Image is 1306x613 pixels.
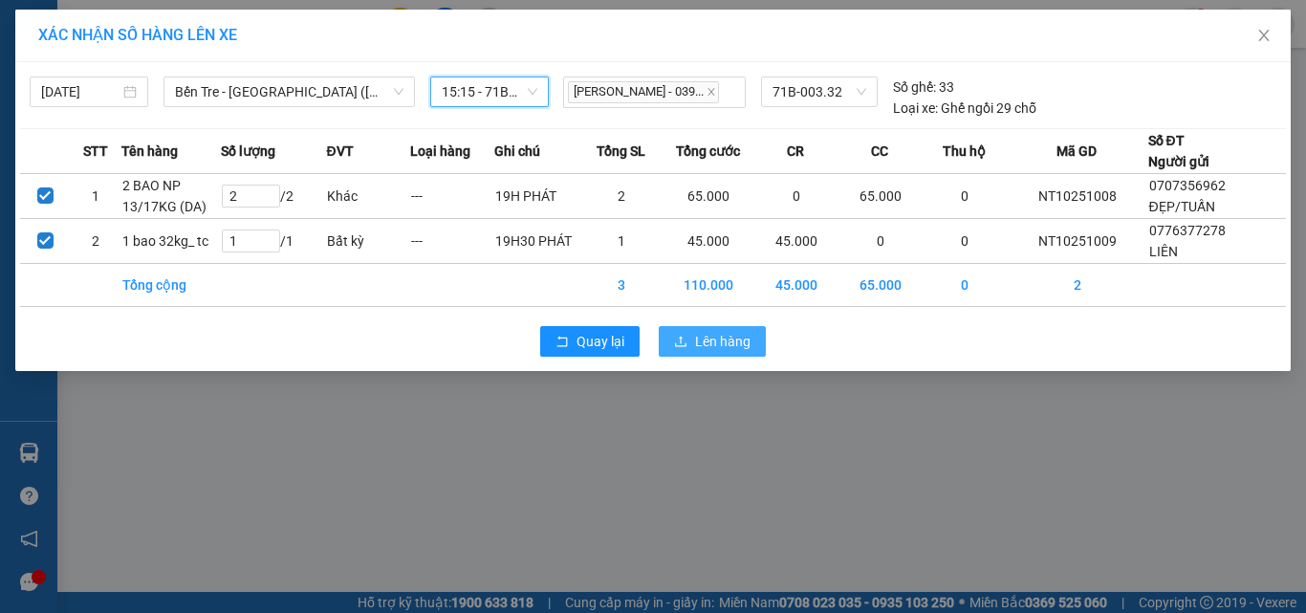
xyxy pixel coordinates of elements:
[871,141,888,162] span: CC
[838,264,923,307] td: 65.000
[326,174,410,219] td: Khác
[121,141,178,162] span: Tên hàng
[893,98,938,119] span: Loại xe:
[410,219,494,264] td: ---
[6,9,161,23] span: 15:28-
[664,219,754,264] td: 45.000
[923,219,1007,264] td: 0
[86,102,182,117] span: 12:16:42 [DATE]
[39,85,219,99] span: [PERSON_NAME]-
[326,141,353,162] span: ĐVT
[754,264,838,307] td: 45.000
[410,141,470,162] span: Loại hàng
[494,141,540,162] span: Ghi chú
[71,174,121,219] td: 1
[50,120,132,134] span: NGUYÊN PCV-
[1256,28,1272,43] span: close
[923,174,1007,219] td: 0
[175,77,403,106] span: Bến Tre - Sài Gòn (CN)
[71,219,121,264] td: 2
[6,102,83,117] span: Ngày/ giờ gửi:
[83,141,108,162] span: STT
[1148,130,1209,172] div: Số ĐT Người gửi
[597,141,645,162] span: Tổng SL
[1007,174,1148,219] td: NT10251008
[787,141,804,162] span: CR
[577,331,624,352] span: Quay lại
[6,139,233,153] span: Tên hàng:
[659,326,766,357] button: uploadLên hàng
[1149,199,1215,214] span: ĐẸP/TUẤN
[754,174,838,219] td: 0
[664,174,754,219] td: 65.000
[393,86,404,98] span: down
[540,326,640,357] button: rollbackQuay lại
[113,43,220,64] span: SG10254039
[838,219,923,264] td: 0
[838,174,923,219] td: 65.000
[6,120,208,134] span: N.nhận:
[67,43,219,64] strong: MĐH:
[442,77,537,106] span: 15:15 - 71B-003.32
[707,87,716,97] span: close
[1007,264,1148,307] td: 2
[93,26,194,40] strong: PHIẾU TRẢ HÀNG
[121,264,221,307] td: Tổng cộng
[1149,178,1226,193] span: 0707356962
[695,331,751,352] span: Lên hàng
[893,77,936,98] span: Số ghế:
[1149,244,1178,259] span: LIÊN
[1007,219,1148,264] td: NT10251009
[1056,141,1097,162] span: Mã GD
[39,9,161,23] span: [DATE]-
[1149,223,1226,238] span: 0776377278
[221,174,327,219] td: / 2
[221,141,275,162] span: Số lượng
[1237,10,1291,63] button: Close
[41,81,120,102] input: 15/10/2025
[6,85,219,99] span: N.gửi:
[142,85,219,99] span: 0909940508
[579,219,664,264] td: 1
[893,77,954,98] div: 33
[494,219,578,264] td: 19H30 PHÁT
[132,120,208,134] span: 0909497054
[579,174,664,219] td: 2
[494,174,578,219] td: 19H PHÁT
[773,77,866,106] span: 71B-003.32
[555,335,569,350] span: rollback
[943,141,986,162] span: Thu hộ
[121,219,221,264] td: 1 bao 32kg_ tc
[754,219,838,264] td: 45.000
[579,264,664,307] td: 3
[326,219,410,264] td: Bất kỳ
[893,98,1036,119] div: Ghế ngồi 29 chỗ
[674,335,687,350] span: upload
[676,141,740,162] span: Tổng cước
[82,11,161,23] span: [PERSON_NAME]
[121,174,221,219] td: 2 BAO NP 13/17KG (DA)
[410,174,494,219] td: ---
[58,134,233,155] span: 1 K X TRONG NP 4KG
[568,81,719,103] span: [PERSON_NAME] - 039...
[221,219,327,264] td: / 1
[923,264,1007,307] td: 0
[38,26,237,44] span: XÁC NHẬN SỐ HÀNG LÊN XE
[664,264,754,307] td: 110.000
